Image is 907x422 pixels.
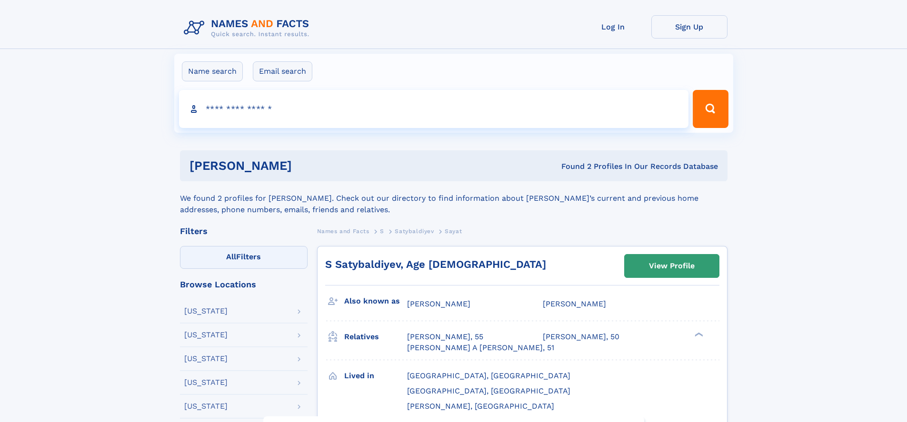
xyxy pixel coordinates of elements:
[182,61,243,81] label: Name search
[407,371,570,380] span: [GEOGRAPHIC_DATA], [GEOGRAPHIC_DATA]
[344,368,407,384] h3: Lived in
[407,386,570,395] span: [GEOGRAPHIC_DATA], [GEOGRAPHIC_DATA]
[543,332,619,342] a: [PERSON_NAME], 50
[180,227,308,236] div: Filters
[380,228,384,235] span: S
[184,379,228,386] div: [US_STATE]
[184,331,228,339] div: [US_STATE]
[184,307,228,315] div: [US_STATE]
[625,255,719,277] a: View Profile
[649,255,695,277] div: View Profile
[407,343,554,353] a: [PERSON_NAME] A [PERSON_NAME], 51
[344,329,407,345] h3: Relatives
[407,402,554,411] span: [PERSON_NAME], [GEOGRAPHIC_DATA]
[407,299,470,308] span: [PERSON_NAME]
[380,225,384,237] a: S
[184,402,228,410] div: [US_STATE]
[253,61,312,81] label: Email search
[395,228,434,235] span: Satybaldiyev
[692,332,704,338] div: ❯
[180,15,317,41] img: Logo Names and Facts
[184,355,228,363] div: [US_STATE]
[651,15,728,39] a: Sign Up
[543,299,606,308] span: [PERSON_NAME]
[325,258,546,270] a: S Satybaldiyev, Age [DEMOGRAPHIC_DATA]
[395,225,434,237] a: Satybaldiyev
[180,181,728,216] div: We found 2 profiles for [PERSON_NAME]. Check out our directory to find information about [PERSON_...
[407,332,483,342] a: [PERSON_NAME], 55
[189,160,427,172] h1: [PERSON_NAME]
[344,293,407,309] h3: Also known as
[693,90,728,128] button: Search Button
[180,246,308,269] label: Filters
[427,161,718,172] div: Found 2 Profiles In Our Records Database
[445,228,462,235] span: Sayat
[226,252,236,261] span: All
[317,225,369,237] a: Names and Facts
[575,15,651,39] a: Log In
[179,90,689,128] input: search input
[180,280,308,289] div: Browse Locations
